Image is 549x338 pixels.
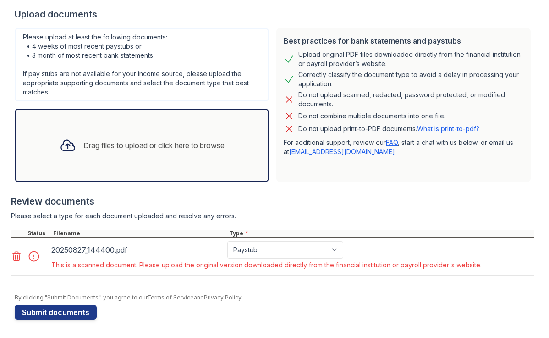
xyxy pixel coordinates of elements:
[83,140,225,151] div: Drag files to upload or click here to browse
[15,28,269,101] div: Please upload at least the following documents: • 4 weeks of most recent paystubs or • 3 month of...
[227,230,534,237] div: Type
[51,230,227,237] div: Filename
[11,211,534,221] div: Please select a type for each document uploaded and resolve any errors.
[51,260,482,270] div: This is a scanned document. Please upload the original version downloaded directly from the finan...
[284,35,523,46] div: Best practices for bank statements and paystubs
[298,50,523,68] div: Upload original PDF files downloaded directly from the financial institution or payroll provider’...
[298,90,523,109] div: Do not upload scanned, redacted, password protected, or modified documents.
[147,294,194,301] a: Terms of Service
[26,230,51,237] div: Status
[298,111,445,122] div: Do not combine multiple documents into one file.
[11,195,534,208] div: Review documents
[298,70,523,89] div: Correctly classify the document type to avoid a delay in processing your application.
[298,124,479,133] p: Do not upload print-to-PDF documents.
[386,139,398,146] a: FAQ
[204,294,242,301] a: Privacy Policy.
[15,305,97,320] button: Submit documents
[417,125,479,133] a: What is print-to-pdf?
[284,138,523,156] p: For additional support, review our , start a chat with us below, or email us at
[289,148,395,155] a: [EMAIL_ADDRESS][DOMAIN_NAME]
[15,8,534,21] div: Upload documents
[15,294,534,301] div: By clicking "Submit Documents," you agree to our and
[51,243,224,257] div: 20250827_144400.pdf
